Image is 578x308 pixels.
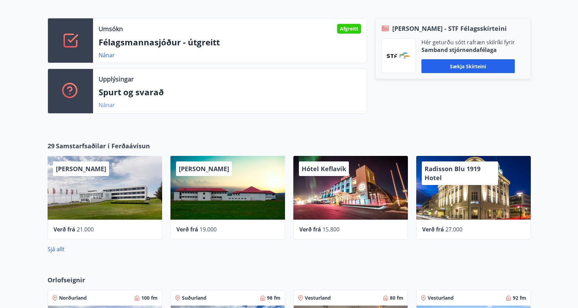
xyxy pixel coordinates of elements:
span: [PERSON_NAME] [56,165,106,173]
span: 80 fm [390,294,403,301]
img: vjCaq2fThgY3EUYqSgpjEiBg6WP39ov69hlhuPVN.png [387,53,410,59]
span: [PERSON_NAME] [179,165,229,173]
p: Hér geturðu sótt rafræn skilríki fyrir [421,38,515,46]
span: Verð frá [422,226,444,233]
span: Verð frá [299,226,321,233]
p: Spurt og svarað [99,86,361,98]
p: Samband stjórnendafélaga [421,46,515,54]
span: 19.000 [200,226,217,233]
span: Norðurland [59,294,87,301]
span: Vesturland [305,294,331,301]
a: Nánar [99,51,115,59]
span: Verð frá [53,226,75,233]
span: Orlofseignir [48,275,85,284]
div: Afgreitt [337,24,361,34]
span: 15.800 [322,226,340,233]
span: Vesturland [428,294,454,301]
span: Suðurland [182,294,207,301]
button: Sækja skírteini [421,59,515,73]
span: Verð frá [176,226,198,233]
span: 100 fm [141,294,158,301]
span: 92 fm [513,294,526,301]
span: [PERSON_NAME] - STF Félagsskírteini [392,24,507,33]
p: Upplýsingar [99,74,134,83]
span: 27.000 [445,226,462,233]
span: Hótel Keflavík [302,165,346,173]
span: Samstarfsaðilar í Ferðaávísun [56,141,150,150]
p: Umsókn [99,24,123,33]
span: 29 [48,141,55,150]
p: Félagsmannasjóður - útgreitt [99,36,361,48]
span: 98 fm [267,294,280,301]
span: Radisson Blu 1919 Hotel [425,165,480,182]
a: Nánar [99,101,115,109]
a: Sjá allt [48,245,65,253]
span: 21.000 [77,226,94,233]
